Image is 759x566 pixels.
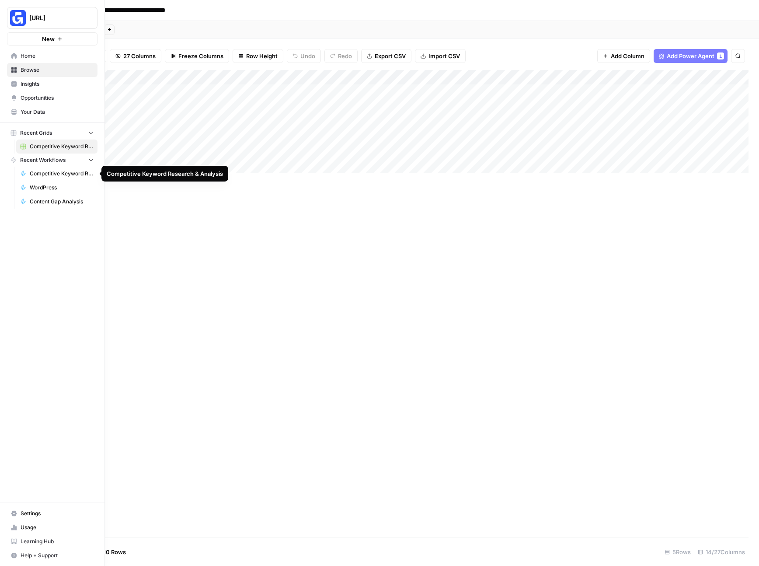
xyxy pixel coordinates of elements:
[233,49,283,63] button: Row Height
[667,52,714,60] span: Add Power Agent
[30,184,94,192] span: WordPress
[324,49,358,63] button: Redo
[300,52,315,60] span: Undo
[246,52,278,60] span: Row Height
[597,49,650,63] button: Add Column
[16,140,97,154] a: Competitive Keyword Research & Analysis Grid
[30,198,94,206] span: Content Gap Analysis
[20,129,52,137] span: Recent Grids
[42,35,55,43] span: New
[717,52,724,59] div: 1
[16,181,97,195] a: WordPress
[178,52,223,60] span: Freeze Columns
[21,552,94,559] span: Help + Support
[107,169,223,178] div: Competitive Keyword Research & Analysis
[165,49,229,63] button: Freeze Columns
[16,167,97,181] a: Competitive Keyword Research & Analysis
[361,49,411,63] button: Export CSV
[21,66,94,74] span: Browse
[29,14,82,22] span: [URL]
[7,49,97,63] a: Home
[7,507,97,521] a: Settings
[21,80,94,88] span: Insights
[10,10,26,26] img: Genstore.ai Logo
[21,94,94,102] span: Opportunities
[91,548,126,556] span: Add 10 Rows
[20,156,66,164] span: Recent Workflows
[21,510,94,517] span: Settings
[7,521,97,535] a: Usage
[21,52,94,60] span: Home
[30,170,94,178] span: Competitive Keyword Research & Analysis
[123,52,156,60] span: 27 Columns
[338,52,352,60] span: Redo
[30,143,94,150] span: Competitive Keyword Research & Analysis Grid
[375,52,406,60] span: Export CSV
[7,549,97,563] button: Help + Support
[110,49,161,63] button: 27 Columns
[7,32,97,45] button: New
[719,52,722,59] span: 1
[7,63,97,77] a: Browse
[654,49,728,63] button: Add Power Agent1
[7,535,97,549] a: Learning Hub
[21,538,94,545] span: Learning Hub
[7,7,97,29] button: Workspace: Genstore.ai
[7,105,97,119] a: Your Data
[428,52,460,60] span: Import CSV
[21,108,94,116] span: Your Data
[7,126,97,140] button: Recent Grids
[16,195,97,209] a: Content Gap Analysis
[415,49,466,63] button: Import CSV
[21,524,94,531] span: Usage
[287,49,321,63] button: Undo
[661,545,694,559] div: 5 Rows
[694,545,749,559] div: 14/27 Columns
[611,52,644,60] span: Add Column
[7,91,97,105] a: Opportunities
[7,154,97,167] button: Recent Workflows
[7,77,97,91] a: Insights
